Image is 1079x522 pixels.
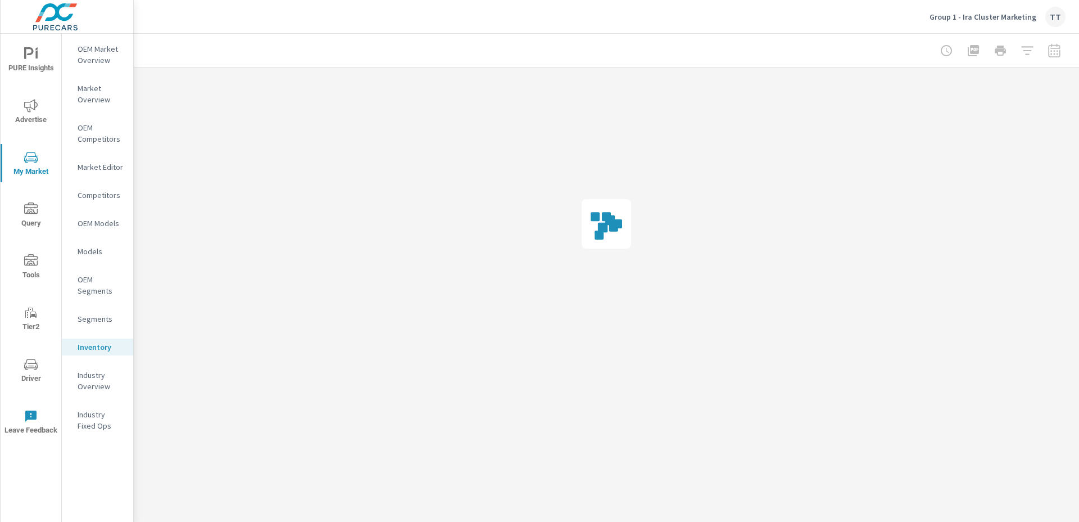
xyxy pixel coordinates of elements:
[4,99,58,127] span: Advertise
[78,274,124,296] p: OEM Segments
[930,12,1036,22] p: Group 1 - Ira Cluster Marketing
[4,202,58,230] span: Query
[4,47,58,75] span: PURE Insights
[78,370,124,392] p: Industry Overview
[78,246,124,257] p: Models
[62,406,133,434] div: Industry Fixed Ops
[62,159,133,175] div: Market Editor
[78,122,124,145] p: OEM Competitors
[78,341,124,353] p: Inventory
[4,409,58,437] span: Leave Feedback
[78,313,124,325] p: Segments
[78,83,124,105] p: Market Overview
[4,306,58,334] span: Tier2
[62,119,133,147] div: OEM Competitors
[78,161,124,173] p: Market Editor
[62,80,133,108] div: Market Overview
[4,254,58,282] span: Tools
[62,243,133,260] div: Models
[78,190,124,201] p: Competitors
[78,409,124,431] p: Industry Fixed Ops
[62,187,133,204] div: Competitors
[4,151,58,178] span: My Market
[62,310,133,327] div: Segments
[62,271,133,299] div: OEM Segments
[62,367,133,395] div: Industry Overview
[1,34,61,448] div: nav menu
[78,218,124,229] p: OEM Models
[62,40,133,69] div: OEM Market Overview
[62,339,133,355] div: Inventory
[4,358,58,385] span: Driver
[1045,7,1066,27] div: TT
[78,43,124,66] p: OEM Market Overview
[62,215,133,232] div: OEM Models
